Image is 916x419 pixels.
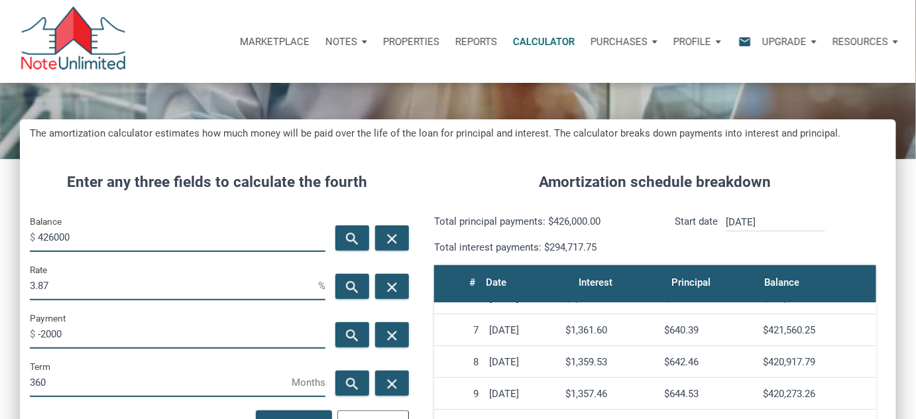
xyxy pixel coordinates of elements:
[455,36,497,48] p: Reports
[763,388,871,400] div: $420,273.26
[825,22,906,62] button: Resources
[665,22,729,62] button: Profile
[375,22,447,62] a: Properties
[505,22,583,62] a: Calculator
[38,222,325,252] input: Balance
[673,36,711,48] p: Profile
[375,371,409,396] button: close
[345,279,361,296] i: search
[30,262,47,278] label: Rate
[30,213,62,229] label: Balance
[232,22,317,62] button: Marketplace
[240,36,310,48] p: Marketplace
[671,273,711,292] div: Principal
[30,126,886,141] h5: The amortization calculator estimates how much money will be paid over the life of the loan for p...
[664,356,752,368] div: $642.46
[664,324,752,336] div: $640.39
[30,227,38,248] span: $
[375,225,409,251] button: close
[292,372,325,393] span: Months
[579,273,613,292] div: Interest
[470,273,476,292] div: #
[335,371,369,396] button: search
[754,22,825,62] button: Upgrade
[763,356,871,368] div: $420,917.79
[489,356,555,368] div: [DATE]
[38,319,325,349] input: Payment
[565,324,654,336] div: $1,361.60
[737,34,753,49] i: email
[335,274,369,299] button: search
[375,322,409,347] button: close
[439,388,479,400] div: 9
[30,324,38,345] span: $
[20,7,127,76] img: NoteUnlimited
[487,273,507,292] div: Date
[30,310,66,326] label: Payment
[335,225,369,251] button: search
[764,273,799,292] div: Balance
[675,213,718,255] p: Start date
[375,274,409,299] button: close
[591,36,648,48] p: Purchases
[30,359,50,375] label: Term
[318,275,325,296] span: %
[383,36,439,48] p: Properties
[345,376,361,392] i: search
[763,324,871,336] div: $421,560.25
[424,171,886,194] h4: Amortization schedule breakdown
[447,22,505,62] button: Reports
[439,324,479,336] div: 7
[832,36,888,48] p: Resources
[762,36,807,48] p: Upgrade
[565,388,654,400] div: $1,357.46
[434,239,646,255] p: Total interest payments: $294,717.75
[325,36,357,48] p: Notes
[664,388,752,400] div: $644.53
[30,367,292,397] input: Term
[345,231,361,247] i: search
[30,270,318,300] input: Rate
[345,328,361,344] i: search
[384,279,400,296] i: close
[384,376,400,392] i: close
[583,22,665,62] button: Purchases
[335,322,369,347] button: search
[439,356,479,368] div: 8
[384,328,400,344] i: close
[489,388,555,400] div: [DATE]
[30,171,404,194] h4: Enter any three fields to calculate the fourth
[489,324,555,336] div: [DATE]
[513,36,575,48] p: Calculator
[434,213,646,229] p: Total principal payments: $426,000.00
[317,22,375,62] button: Notes
[565,356,654,368] div: $1,359.53
[384,231,400,247] i: close
[728,22,754,62] button: email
